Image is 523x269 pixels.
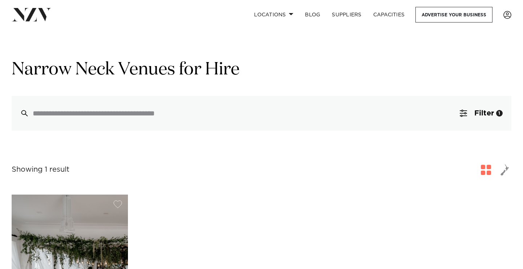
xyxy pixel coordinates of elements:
[12,8,51,21] img: nzv-logo.png
[12,58,511,81] h1: Narrow Neck Venues for Hire
[12,164,69,175] div: Showing 1 result
[299,7,326,23] a: BLOG
[326,7,367,23] a: SUPPLIERS
[367,7,411,23] a: Capacities
[415,7,492,23] a: Advertise your business
[496,110,503,117] div: 1
[451,96,511,131] button: Filter1
[248,7,299,23] a: Locations
[474,110,494,117] span: Filter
